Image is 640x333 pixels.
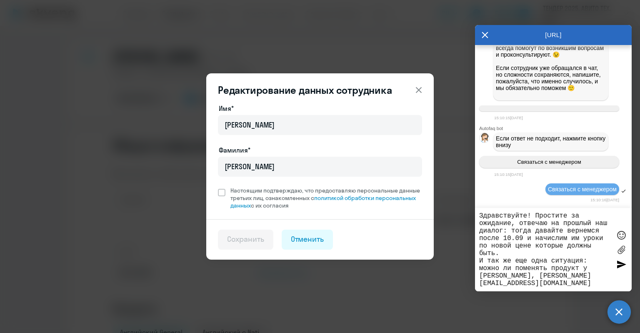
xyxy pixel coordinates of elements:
[291,234,324,245] div: Отменить
[218,230,273,250] button: Сохранить
[615,243,627,256] label: Лимит 10 файлов
[479,212,611,287] textarea: Здравствуйте! Простите за ожидание, отвечаю на прошлый наш диалог: тогда давайте вернемся после 1...
[496,135,607,148] span: Если ответ не подходит, нажмите кнопку внизу
[479,156,619,168] button: Связаться с менеджером
[230,187,422,209] span: Настоящим подтверждаю, что предоставляю персональные данные третьих лиц, ознакомленных с с их сог...
[590,198,619,202] time: 15:10:16[DATE]
[494,115,523,120] time: 15:10:15[DATE]
[227,234,264,245] div: Сохранить
[494,172,523,177] time: 15:10:15[DATE]
[206,83,434,97] header: Редактирование данных сотрудника
[479,126,632,131] div: Autofaq bot
[548,186,617,193] span: Связаться с менеджером
[230,194,416,209] a: политикой обработки персональных данных
[480,133,490,145] img: bot avatar
[282,230,333,250] button: Отменить
[219,145,250,155] label: Фамилия*
[517,159,581,165] span: Связаться с менеджером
